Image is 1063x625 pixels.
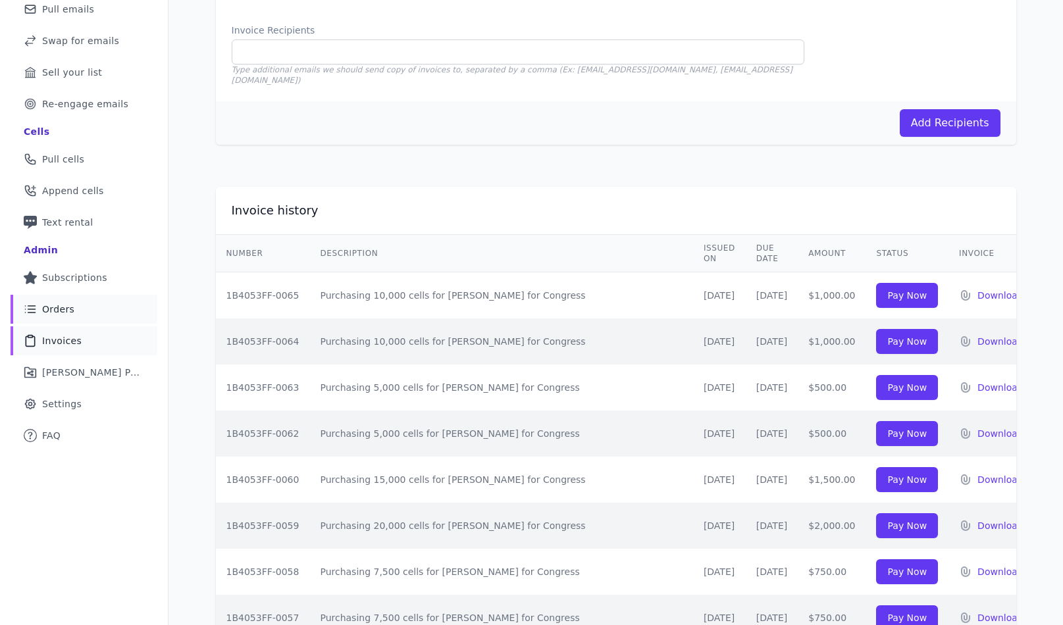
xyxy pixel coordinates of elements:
th: Description [309,235,692,272]
th: Invoice [948,235,1034,272]
a: [PERSON_NAME] Performance [11,358,157,387]
td: [DATE] [693,318,746,364]
span: Append cells [42,184,104,197]
a: Download [977,381,1024,394]
span: [PERSON_NAME] Performance [42,366,142,379]
span: FAQ [42,429,61,442]
input: Pay Now [876,421,938,446]
td: [DATE] [746,457,798,503]
input: Pay Now [876,375,938,400]
span: Swap for emails [42,34,119,47]
a: Orders [11,295,157,324]
td: [DATE] [746,503,798,549]
td: [DATE] [746,411,798,457]
td: Purchasing 5,000 cells for [PERSON_NAME] for Congress [309,411,692,457]
a: Re-engage emails [11,89,157,118]
th: Status [866,235,948,272]
span: Pull cells [42,153,84,166]
a: Swap for emails [11,26,157,55]
td: [DATE] [693,272,746,319]
div: Cells [24,125,49,138]
h2: Invoice history [232,203,319,218]
span: Settings [42,397,82,411]
td: [DATE] [746,318,798,364]
a: Subscriptions [11,263,157,292]
a: Invoices [11,326,157,355]
td: 1B4053FF-0059 [216,503,310,549]
a: Download [977,565,1024,578]
td: Purchasing 15,000 cells for [PERSON_NAME] for Congress [309,457,692,503]
p: Type additional emails we should send copy of invoices to, separated by a comma (Ex: [EMAIL_ADDRE... [232,64,804,86]
span: Subscriptions [42,271,107,284]
input: Pay Now [876,329,938,354]
td: $1,000.00 [798,318,866,364]
td: Purchasing 7,500 cells for [PERSON_NAME] for Congress [309,549,692,595]
a: Download [977,335,1024,348]
td: [DATE] [693,411,746,457]
td: Purchasing 5,000 cells for [PERSON_NAME] for Congress [309,364,692,411]
td: [DATE] [746,364,798,411]
th: Due Date [746,235,798,272]
input: Pay Now [876,467,938,492]
input: Pay Now [876,283,938,308]
input: Pay Now [876,513,938,538]
td: $500.00 [798,364,866,411]
th: Number [216,235,310,272]
a: Download [977,611,1024,624]
td: $2,000.00 [798,503,866,549]
a: Text rental [11,208,157,237]
a: Append cells [11,176,157,205]
span: Invoices [42,334,82,347]
a: Download [977,473,1024,486]
button: Add Recipients [900,109,1000,137]
span: Pull emails [42,3,94,16]
input: Pay Now [876,559,938,584]
td: 1B4053FF-0065 [216,272,310,319]
a: Download [977,519,1024,532]
th: Issued on [693,235,746,272]
span: Text rental [42,216,93,229]
td: [DATE] [693,503,746,549]
td: [DATE] [693,457,746,503]
td: 1B4053FF-0064 [216,318,310,364]
td: $750.00 [798,549,866,595]
a: FAQ [11,421,157,450]
a: Download [977,427,1024,440]
td: 1B4053FF-0062 [216,411,310,457]
div: Admin [24,243,58,257]
td: 1B4053FF-0058 [216,549,310,595]
span: Sell your list [42,66,102,79]
td: $500.00 [798,411,866,457]
a: Settings [11,389,157,418]
td: [DATE] [693,549,746,595]
td: Purchasing 10,000 cells for [PERSON_NAME] for Congress [309,318,692,364]
td: 1B4053FF-0063 [216,364,310,411]
td: 1B4053FF-0060 [216,457,310,503]
td: [DATE] [746,272,798,319]
span: Re-engage emails [42,97,128,111]
label: Invoice Recipients [232,24,804,37]
td: [DATE] [693,364,746,411]
td: $1,500.00 [798,457,866,503]
span: Orders [42,303,74,316]
th: Amount [798,235,866,272]
a: Sell your list [11,58,157,87]
a: Pull cells [11,145,157,174]
td: Purchasing 20,000 cells for [PERSON_NAME] for Congress [309,503,692,549]
td: [DATE] [746,549,798,595]
a: Download [977,289,1024,302]
td: $1,000.00 [798,272,866,319]
td: Purchasing 10,000 cells for [PERSON_NAME] for Congress [309,272,692,319]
